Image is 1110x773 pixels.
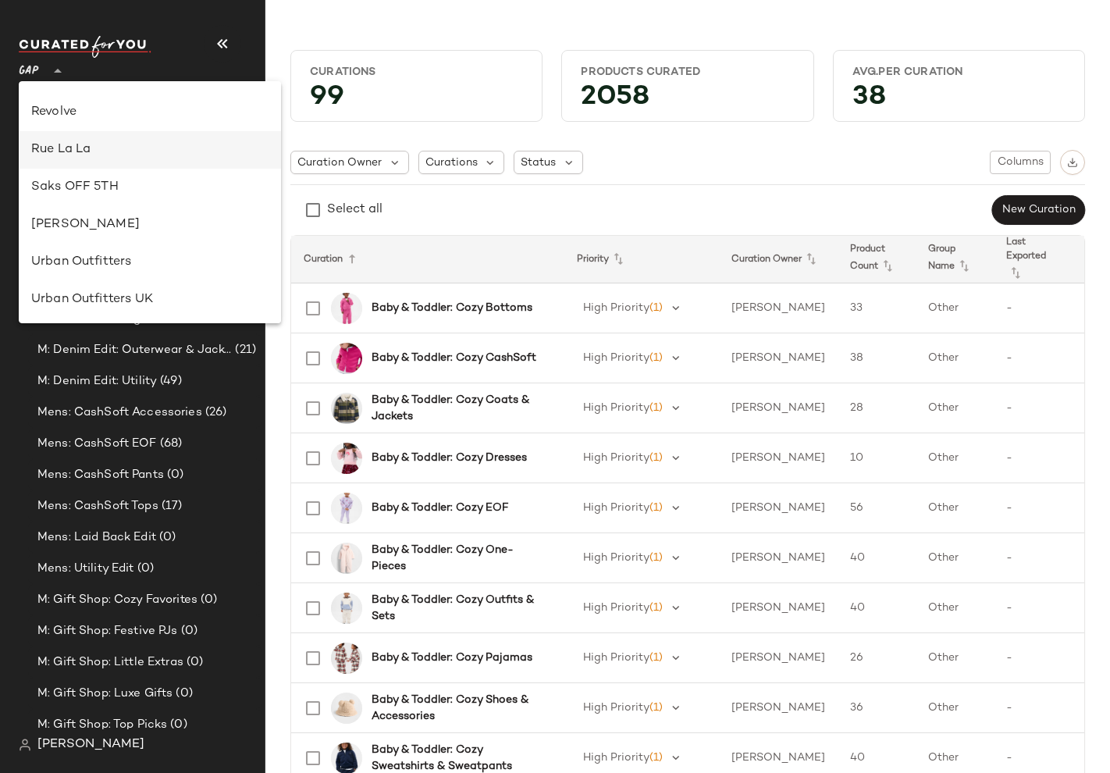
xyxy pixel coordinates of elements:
td: Other [916,333,994,383]
img: svg%3e [19,739,31,751]
th: Curation [291,236,564,283]
span: M: Gift Shop: Luxe Gifts [37,685,173,703]
td: Other [916,283,994,333]
span: High Priority [583,602,649,614]
span: High Priority [583,402,649,414]
td: [PERSON_NAME] [719,333,838,383]
img: cn60237670.jpg [331,293,362,324]
img: cn60213542.jpg [331,493,362,524]
img: cn60219595.jpg [331,693,362,724]
span: Mens: CashSoft Tops [37,497,158,515]
b: Baby & Toddler: Cozy Outfits & Sets [372,592,546,625]
div: undefined-list [19,81,281,323]
span: (0) [167,716,187,734]
span: High Priority [583,452,649,464]
td: 36 [838,683,916,733]
img: cn60331806.jpg [331,443,362,474]
td: 33 [838,283,916,333]
td: 56 [838,483,916,533]
span: GAP [19,53,39,81]
span: (21) [232,341,256,359]
span: High Priority [583,652,649,664]
td: [PERSON_NAME] [719,533,838,583]
span: (1) [649,302,663,314]
span: (26) [202,404,227,422]
div: Saks OFF 5TH [31,178,269,197]
b: Baby & Toddler: Cozy Pajamas [372,650,532,666]
td: 26 [838,633,916,683]
div: Select all [327,201,382,219]
button: New Curation [992,195,1085,225]
span: M: Denim Edit: Outerwear & Jackets [37,341,232,359]
span: High Priority [583,752,649,764]
div: Urban Outfitters [31,253,269,272]
th: Curation Owner [719,236,838,283]
div: Urban Outfitters UK [31,290,269,309]
td: [PERSON_NAME] [719,283,838,333]
td: [PERSON_NAME] [719,633,838,683]
td: Other [916,683,994,733]
td: [PERSON_NAME] [719,433,838,483]
img: svg%3e [1067,157,1078,168]
div: 2058 [568,86,806,115]
span: (1) [649,652,663,664]
div: Revolve [31,103,269,122]
td: - [994,483,1072,533]
td: 38 [838,333,916,383]
b: Baby & Toddler: Cozy CashSoft [372,350,536,366]
td: - [994,583,1072,633]
td: - [994,383,1072,433]
span: M: Gift Shop: Cozy Favorites [37,591,197,609]
td: - [994,683,1072,733]
span: High Priority [583,702,649,714]
b: Baby & Toddler: Cozy Shoes & Accessories [372,692,546,725]
b: Baby & Toddler: Cozy Coats & Jackets [372,392,546,425]
span: Curations [425,155,478,171]
span: Curation Owner [297,155,382,171]
b: Baby & Toddler: Cozy Bottoms [372,300,532,316]
img: cn60127558.jpg [331,543,362,574]
img: cn59894304.jpg [331,393,362,424]
span: New Curation [1001,204,1076,216]
th: Last Exported [994,236,1072,283]
td: [PERSON_NAME] [719,583,838,633]
div: Rue La La [31,141,269,159]
div: 99 [297,86,535,115]
span: Mens: CashSoft Pants [37,466,164,484]
span: High Priority [583,502,649,514]
span: [PERSON_NAME] [37,736,144,754]
th: Group Name [916,236,994,283]
td: 40 [838,533,916,583]
span: (0) [134,560,154,578]
span: Mens: CashSoft Accessories [37,404,202,422]
div: 38 [840,86,1078,115]
span: (17) [158,497,183,515]
td: Other [916,533,994,583]
span: (68) [157,435,183,453]
td: - [994,283,1072,333]
td: Other [916,633,994,683]
td: Other [916,383,994,433]
td: Other [916,483,994,533]
td: 10 [838,433,916,483]
span: (1) [649,452,663,464]
span: (1) [649,402,663,414]
span: Mens: Utility Edit [37,560,134,578]
span: (1) [649,702,663,714]
b: Baby & Toddler: Cozy Dresses [372,450,527,466]
span: (1) [649,752,663,764]
span: (1) [649,352,663,364]
span: (1) [649,602,663,614]
td: - [994,333,1072,383]
td: Other [916,433,994,483]
span: (0) [183,654,203,671]
div: Curations [310,65,523,80]
td: [PERSON_NAME] [719,683,838,733]
span: M: Denim Edit: Utility [37,372,157,390]
div: Avg.per Curation [852,65,1066,80]
button: Columns [990,151,1051,174]
b: Baby & Toddler: Cozy One-Pieces [372,542,546,575]
span: High Priority [583,552,649,564]
b: Baby & Toddler: Cozy EOF [372,500,508,516]
span: Status [521,155,556,171]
